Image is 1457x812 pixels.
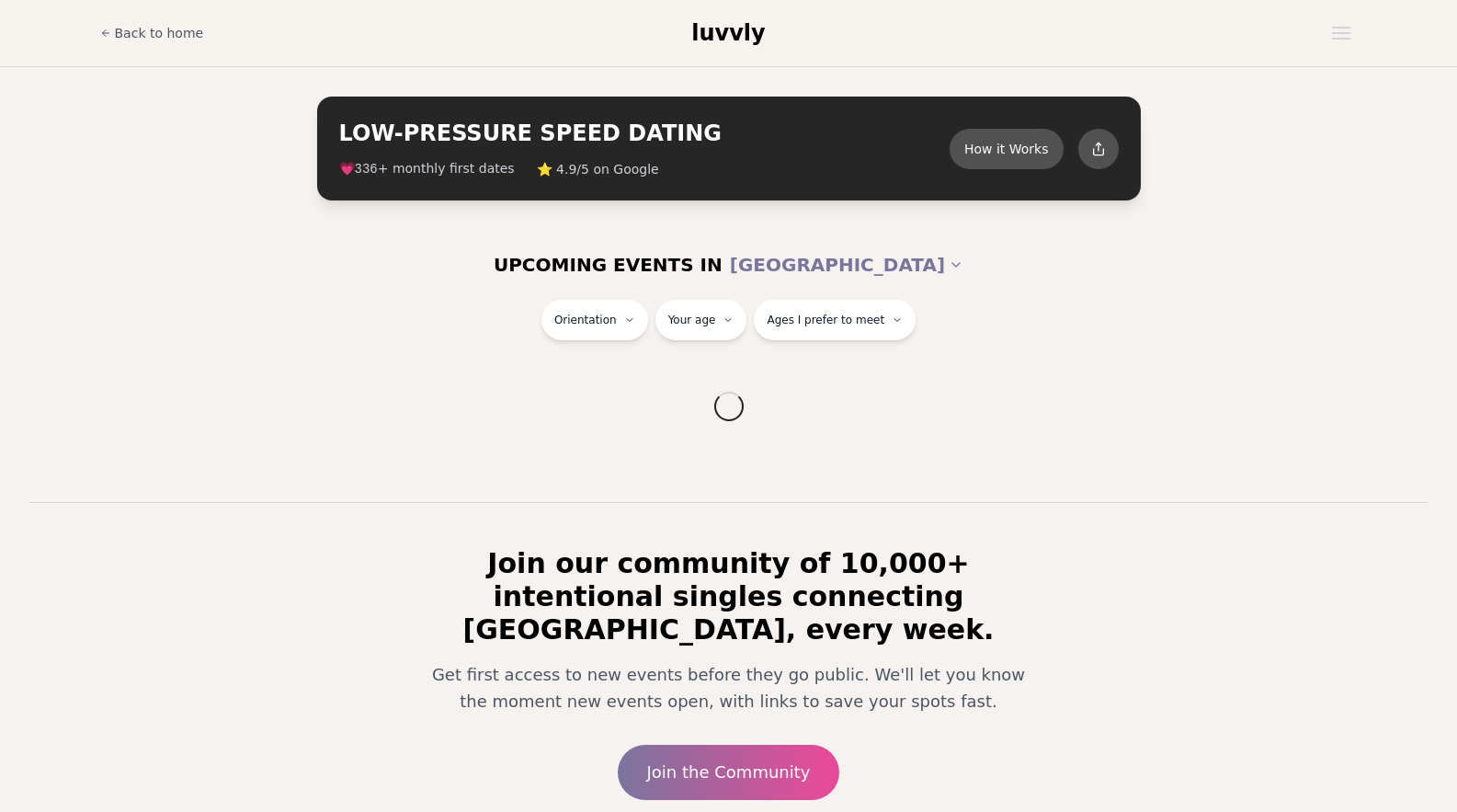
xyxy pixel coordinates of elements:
[554,313,617,327] span: Orientation
[339,119,950,148] h2: LOW-PRESSURE SPEED DATING
[754,300,916,340] button: Ages I prefer to meet
[100,15,204,51] a: Back to home
[355,162,378,177] span: 336
[767,313,884,327] span: Ages I prefer to meet
[668,313,716,327] span: Your age
[537,160,659,178] span: ⭐ 4.9/5 on Google
[420,661,1038,715] p: Get first access to new events before they go public. We'll let you know the moment new events op...
[618,745,840,800] a: Join the Community
[1325,19,1358,47] button: Open menu
[115,24,204,42] span: Back to home
[691,20,765,46] span: luvvly
[655,300,747,340] button: Your age
[339,159,515,178] span: 💗 + monthly first dates
[494,252,723,278] span: UPCOMING EVENTS IN
[730,245,963,285] button: [GEOGRAPHIC_DATA]
[950,129,1064,169] button: How it Works
[691,18,765,48] a: luvvly
[405,547,1053,646] h2: Join our community of 10,000+ intentional singles connecting [GEOGRAPHIC_DATA], every week.
[541,300,648,340] button: Orientation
